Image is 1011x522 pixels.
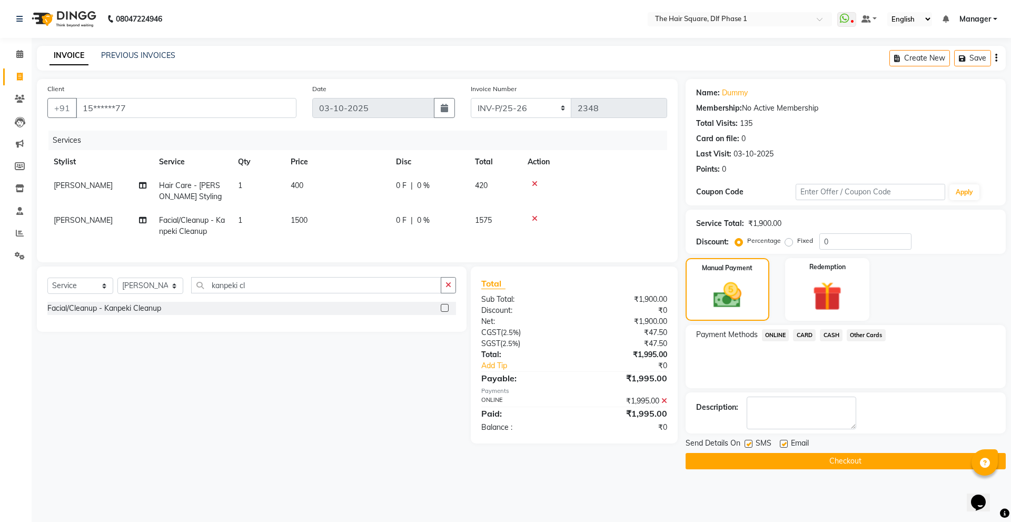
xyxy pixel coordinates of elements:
[417,215,430,226] span: 0 %
[740,118,752,129] div: 135
[591,360,675,371] div: ₹0
[796,184,945,200] input: Enter Offer / Coupon Code
[475,215,492,225] span: 1575
[473,349,574,360] div: Total:
[473,316,574,327] div: Net:
[473,360,591,371] a: Add Tip
[574,349,675,360] div: ₹1,995.00
[473,396,574,407] div: ONLINE
[47,303,161,314] div: Facial/Cleanup - Kanpeki Cleanup
[574,305,675,316] div: ₹0
[481,387,667,396] div: Payments
[284,150,390,174] th: Price
[696,133,739,144] div: Card on file:
[793,329,816,341] span: CARD
[574,338,675,349] div: ₹47.50
[954,50,991,66] button: Save
[291,181,303,190] span: 400
[686,453,1006,469] button: Checkout
[521,150,667,174] th: Action
[696,218,744,229] div: Service Total:
[473,294,574,305] div: Sub Total:
[473,327,574,338] div: ( )
[153,150,232,174] th: Service
[54,181,113,190] span: [PERSON_NAME]
[809,262,846,272] label: Redemption
[696,402,738,413] div: Description:
[27,4,99,34] img: logo
[471,84,517,94] label: Invoice Number
[312,84,326,94] label: Date
[159,181,222,201] span: Hair Care - [PERSON_NAME] Styling
[804,278,851,314] img: _gift.svg
[756,438,771,451] span: SMS
[696,329,758,340] span: Payment Methods
[238,215,242,225] span: 1
[469,150,521,174] th: Total
[238,181,242,190] span: 1
[475,181,488,190] span: 420
[411,180,413,191] span: |
[49,46,88,65] a: INVOICE
[741,133,746,144] div: 0
[502,339,518,348] span: 2.5%
[574,396,675,407] div: ₹1,995.00
[481,278,506,289] span: Total
[574,407,675,420] div: ₹1,995.00
[797,236,813,245] label: Fixed
[411,215,413,226] span: |
[959,14,991,25] span: Manager
[291,215,308,225] span: 1500
[396,215,407,226] span: 0 F
[820,329,843,341] span: CASH
[762,329,789,341] span: ONLINE
[722,164,726,175] div: 0
[390,150,469,174] th: Disc
[473,422,574,433] div: Balance :
[889,50,950,66] button: Create New
[696,164,720,175] div: Points:
[101,51,175,60] a: PREVIOUS INVOICES
[734,149,774,160] div: 03-10-2025
[191,277,441,293] input: Search or Scan
[747,236,781,245] label: Percentage
[696,87,720,99] div: Name:
[417,180,430,191] span: 0 %
[76,98,296,118] input: Search by Name/Mobile/Email/Code
[47,84,64,94] label: Client
[574,422,675,433] div: ₹0
[54,215,113,225] span: [PERSON_NAME]
[159,215,225,236] span: Facial/Cleanup - Kanpeki Cleanup
[473,372,574,385] div: Payable:
[473,338,574,349] div: ( )
[473,407,574,420] div: Paid:
[949,184,979,200] button: Apply
[48,131,675,150] div: Services
[967,480,1000,511] iframe: chat widget
[481,328,501,337] span: CGST
[503,328,519,337] span: 2.5%
[696,103,742,114] div: Membership:
[686,438,740,451] span: Send Details On
[702,263,752,273] label: Manual Payment
[574,327,675,338] div: ₹47.50
[396,180,407,191] span: 0 F
[705,279,750,311] img: _cash.svg
[696,149,731,160] div: Last Visit:
[481,339,500,348] span: SGST
[473,305,574,316] div: Discount:
[722,87,748,99] a: Dummy
[696,103,995,114] div: No Active Membership
[748,218,781,229] div: ₹1,900.00
[696,118,738,129] div: Total Visits:
[696,186,796,198] div: Coupon Code
[791,438,809,451] span: Email
[47,98,77,118] button: +91
[574,316,675,327] div: ₹1,900.00
[847,329,886,341] span: Other Cards
[232,150,284,174] th: Qty
[47,150,153,174] th: Stylist
[574,372,675,385] div: ₹1,995.00
[116,4,162,34] b: 08047224946
[696,237,729,248] div: Discount:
